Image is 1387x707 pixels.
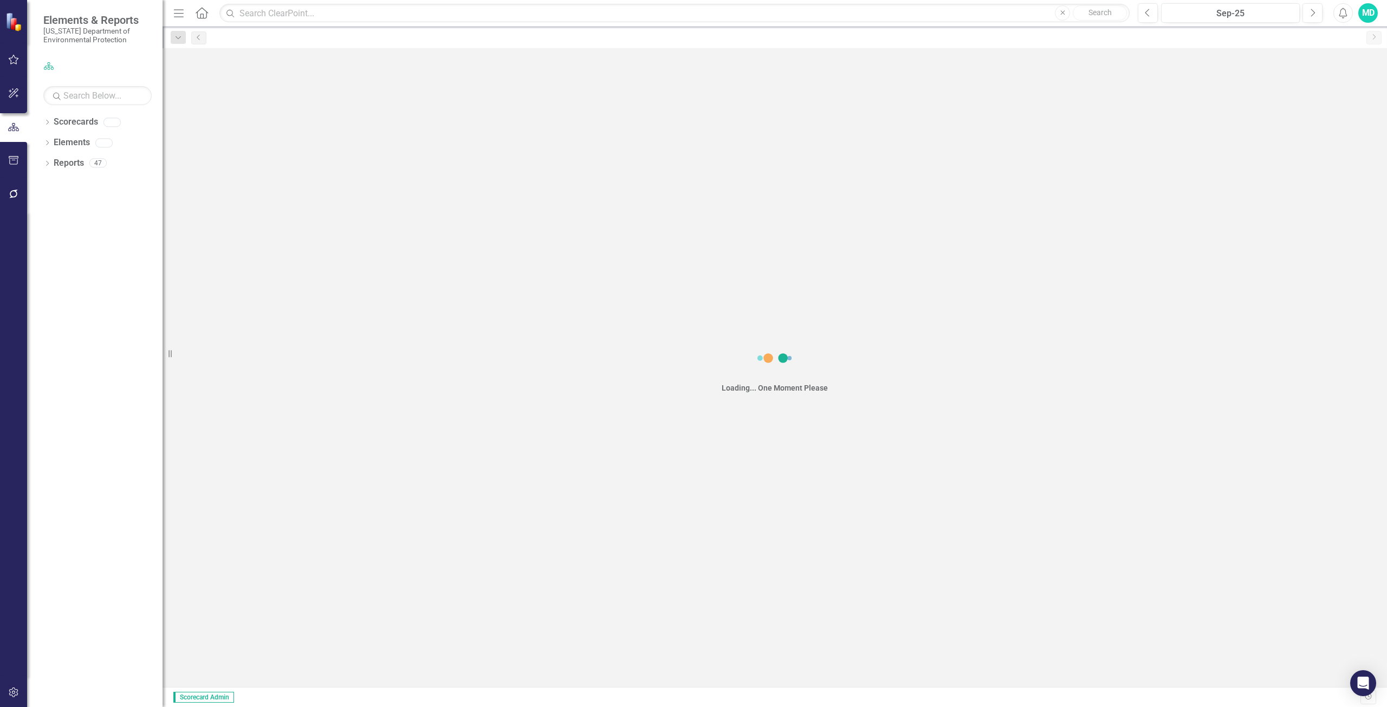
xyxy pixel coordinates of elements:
div: Sep-25 [1165,7,1296,20]
button: Search [1073,5,1127,21]
div: 47 [89,159,107,168]
small: [US_STATE] Department of Environmental Protection [43,27,152,44]
input: Search ClearPoint... [219,4,1130,23]
span: Scorecard Admin [173,692,234,703]
a: Elements [54,137,90,149]
div: Open Intercom Messenger [1350,670,1376,696]
button: Sep-25 [1161,3,1300,23]
span: Elements & Reports [43,14,152,27]
a: Reports [54,157,84,170]
span: Search [1088,8,1112,17]
input: Search Below... [43,86,152,105]
button: MD [1358,3,1378,23]
div: Loading... One Moment Please [722,382,828,393]
img: ClearPoint Strategy [5,12,24,31]
a: Scorecards [54,116,98,128]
